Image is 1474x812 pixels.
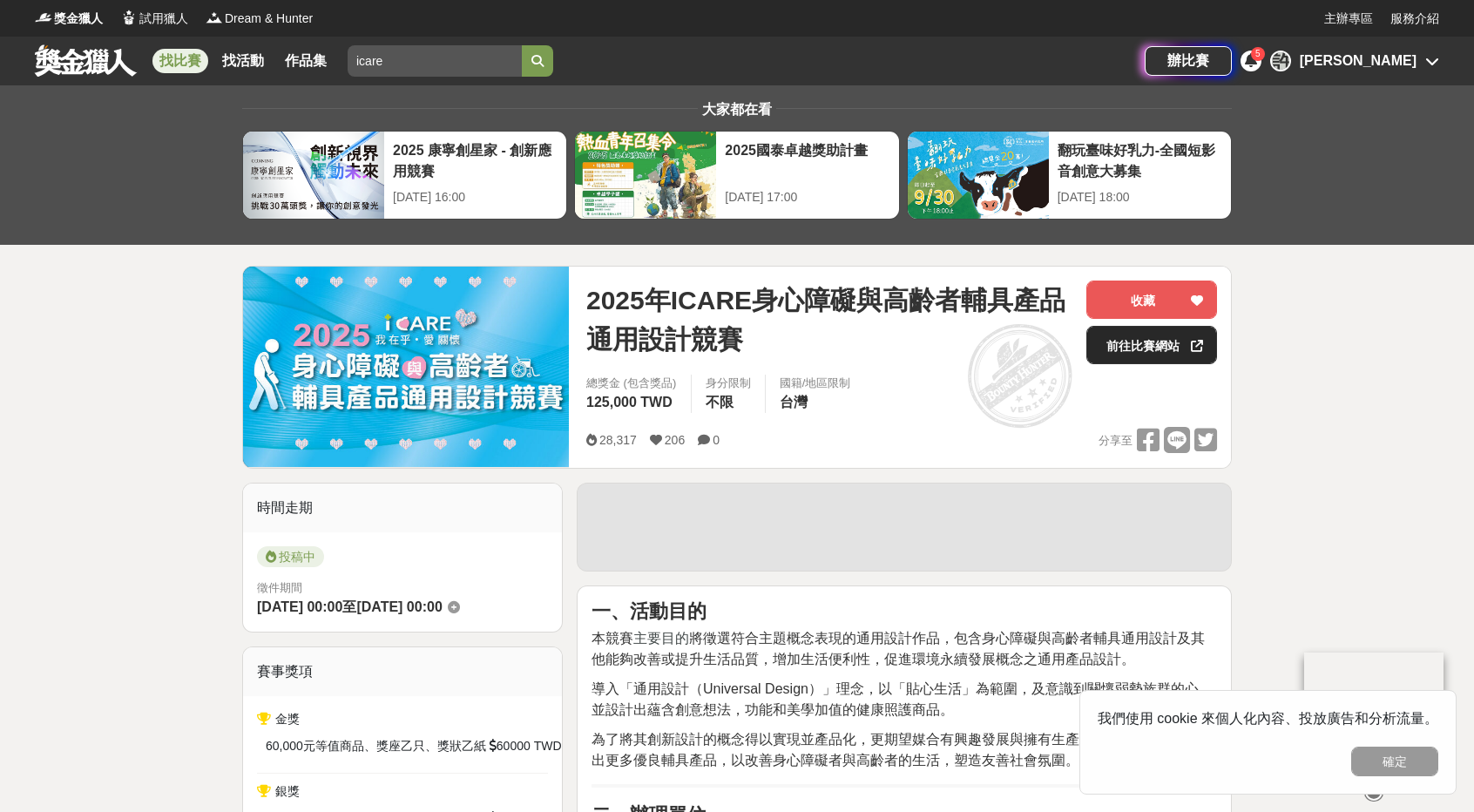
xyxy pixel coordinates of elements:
span: 將徵選符合主題概念表現的通用設計作品，包含身心障礙與高齡者輔具通用設計及其他能夠改善或提升生活品質，增加生活便利性，促進環境永續發展概念之通用產品設計。 [592,631,1205,667]
span: 60,000元等值商品、獎座乙只、獎狀乙紙 [266,737,486,755]
a: 找活動 [215,49,271,73]
button: 收藏 [1086,281,1217,319]
span: 125,000 TWD [586,395,673,409]
input: 2025 反詐視界—全國影片競賽 [348,45,522,77]
a: 翻玩臺味好乳力-全國短影音創意大募集[DATE] 18:00 [907,131,1232,220]
span: 導入「通用設計（Universal Design）」理念，以「貼心生活」為範圍，及意識到關懷弱勢族群的心，並設計出蘊含創意想法，功能和美學加值的健康照護商品。 [592,681,1213,717]
span: 獎金獵人 [54,10,103,28]
img: Cover Image [243,267,569,467]
span: [DATE] 00:00 [257,599,342,614]
span: 投稿中 [257,546,324,567]
img: Logo [120,9,138,26]
a: 前往比賽網站 [1086,326,1217,364]
a: Logo獎金獵人 [35,10,103,28]
span: 本競賽 [592,631,633,646]
span: 金獎 [275,712,300,726]
div: 2025國泰卓越獎助計畫 [725,140,889,179]
div: 2025 康寧創星家 - 創新應用競賽 [393,140,558,179]
div: 翻玩臺味好乳力-全國短影音創意大募集 [1058,140,1222,179]
span: 總獎金 (包含獎品) [586,375,677,392]
a: 辦比賽 [1145,46,1232,76]
strong: 一、活動目的 [592,600,707,622]
span: 28,317 [599,433,637,447]
span: 為了將其創新設計的概念得以實現並產品化，更期望媒合有興趣發展與擁有生產技術的業界，可推展出更多優良輔具產品，以改善身心障礙者與高齡者的生活，塑造友善社會氛圍。 [592,732,1205,768]
span: 2025年ICARE身心障礙與高齡者輔具產品通用設計競賽 [586,281,1072,359]
img: 1c81a89c-c1b3-4fd6-9c6e-7d29d79abef5.jpg [587,488,1221,566]
span: 主要目的 [633,631,689,646]
div: 身分限制 [706,375,751,392]
span: 大家都在看 [698,102,776,117]
span: 5 [1255,49,1261,58]
a: 主辦專區 [1324,10,1373,28]
div: 許 [1270,51,1291,71]
div: [DATE] 18:00 [1058,188,1222,206]
div: [DATE] 16:00 [393,188,558,206]
span: 0 [713,433,720,447]
span: 徵件期間 [257,581,302,594]
span: 台灣 [780,395,808,409]
div: [PERSON_NAME] [1300,51,1417,71]
span: 206 [665,433,685,447]
span: 銀獎 [275,784,300,798]
a: Logo試用獵人 [120,10,188,28]
span: 不限 [706,395,734,409]
span: TWD [534,737,562,755]
a: 找比賽 [152,49,208,73]
div: [DATE] 17:00 [725,188,889,206]
span: 60000 [497,737,531,755]
img: Logo [206,9,223,26]
a: 2025 康寧創星家 - 創新應用競賽[DATE] 16:00 [242,131,567,220]
div: 賽事獎項 [243,647,562,696]
button: 確定 [1351,747,1438,776]
span: 至 [342,599,356,614]
span: 試用獵人 [139,10,188,28]
img: d2146d9a-e6f6-4337-9592-8cefde37ba6b.png [1304,652,1444,768]
img: Logo [35,9,52,26]
span: 我們使用 cookie 來個人化內容、投放廣告和分析流量。 [1098,711,1438,726]
a: LogoDream & Hunter [206,10,313,28]
a: 2025國泰卓越獎助計畫[DATE] 17:00 [574,131,899,220]
span: Dream & Hunter [225,10,313,28]
div: 國籍/地區限制 [780,375,851,392]
a: 作品集 [278,49,334,73]
span: 分享至 [1099,428,1133,454]
a: 服務介紹 [1390,10,1439,28]
span: [DATE] 00:00 [356,599,442,614]
div: 時間走期 [243,484,562,532]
